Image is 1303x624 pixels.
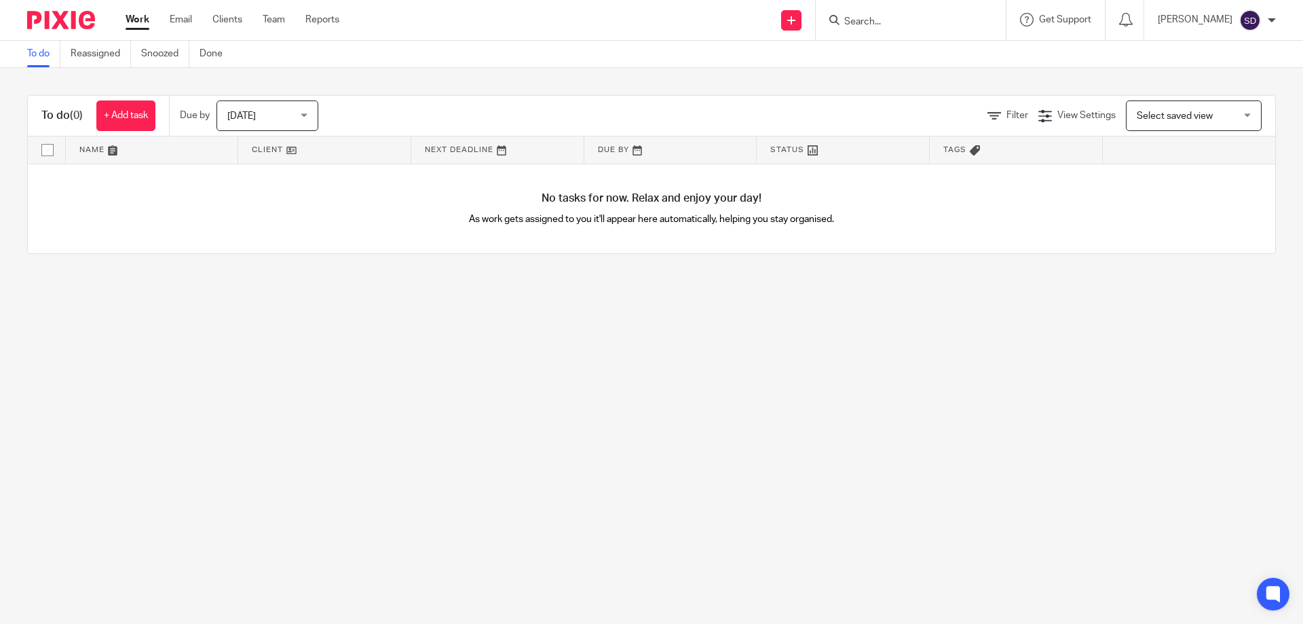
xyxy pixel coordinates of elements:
[263,13,285,26] a: Team
[305,13,339,26] a: Reports
[27,11,95,29] img: Pixie
[126,13,149,26] a: Work
[27,41,60,67] a: To do
[1158,13,1232,26] p: [PERSON_NAME]
[200,41,233,67] a: Done
[71,41,131,67] a: Reassigned
[1057,111,1116,120] span: View Settings
[41,109,83,123] h1: To do
[141,41,189,67] a: Snoozed
[843,16,965,29] input: Search
[1239,10,1261,31] img: svg%3E
[212,13,242,26] a: Clients
[1137,111,1213,121] span: Select saved view
[227,111,256,121] span: [DATE]
[70,110,83,121] span: (0)
[340,213,964,226] p: As work gets assigned to you it'll appear here automatically, helping you stay organised.
[28,191,1275,206] h4: No tasks for now. Relax and enjoy your day!
[96,100,155,131] a: + Add task
[170,13,192,26] a: Email
[1006,111,1028,120] span: Filter
[943,146,966,153] span: Tags
[1039,15,1091,24] span: Get Support
[180,109,210,122] p: Due by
